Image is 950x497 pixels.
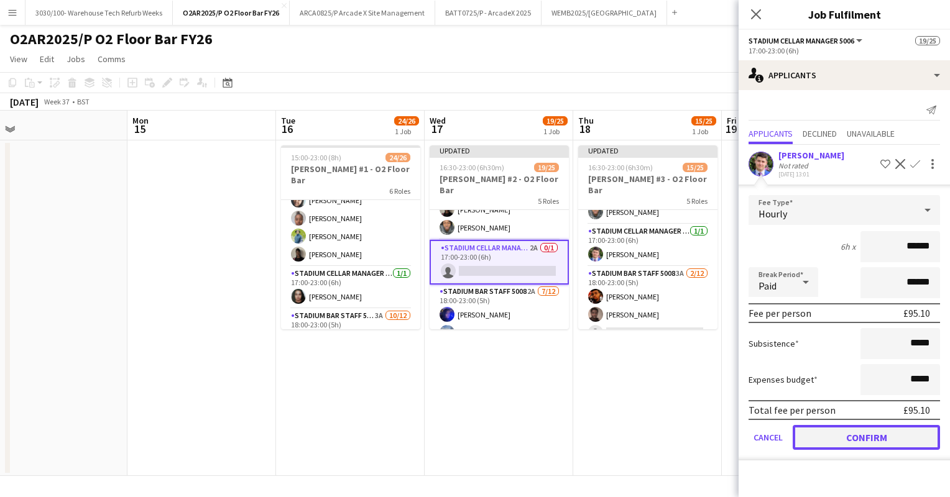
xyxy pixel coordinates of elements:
[725,122,737,136] span: 19
[749,36,864,45] button: Stadium Cellar Manager 5006
[40,53,54,65] span: Edit
[578,145,717,329] app-job-card: Updated16:30-23:00 (6h30m)15/25[PERSON_NAME] #3 - O2 Floor Bar5 Roles[PERSON_NAME][PERSON_NAME][P...
[778,150,844,161] div: [PERSON_NAME]
[778,161,811,170] div: Not rated
[903,404,930,416] div: £95.10
[683,163,708,172] span: 15/25
[62,51,90,67] a: Jobs
[749,374,818,385] label: Expenses budget
[542,1,667,25] button: WEMB2025/[GEOGRAPHIC_DATA]
[543,116,568,125] span: 19/25
[25,1,173,25] button: 3030/100- Warehouse Tech Refurb Weeks
[691,116,716,125] span: 15/25
[793,425,940,450] button: Confirm
[778,170,844,178] div: [DATE] 13:01
[841,241,855,252] div: 6h x
[435,1,542,25] button: BATT0725/P - ArcadeX 2025
[739,6,950,22] h3: Job Fulfilment
[749,129,793,138] span: Applicants
[692,127,716,136] div: 1 Job
[35,51,59,67] a: Edit
[98,53,126,65] span: Comms
[173,1,290,25] button: O2AR2025/P O2 Floor Bar FY26
[588,163,653,172] span: 16:30-23:00 (6h30m)
[749,425,788,450] button: Cancel
[749,46,940,55] div: 17:00-23:00 (6h)
[430,240,569,285] app-card-role: Stadium Cellar Manager 50062A0/117:00-23:00 (6h)
[430,115,446,126] span: Wed
[686,196,708,206] span: 5 Roles
[578,173,717,196] h3: [PERSON_NAME] #3 - O2 Floor Bar
[10,96,39,108] div: [DATE]
[428,122,446,136] span: 17
[739,60,950,90] div: Applicants
[389,186,410,196] span: 6 Roles
[749,307,811,319] div: Fee per person
[385,153,410,162] span: 24/26
[394,116,419,125] span: 24/26
[290,1,435,25] button: ARCA0825/P Arcade X Site Management
[430,173,569,196] h3: [PERSON_NAME] #2 - O2 Floor Bar
[727,115,737,126] span: Fri
[5,51,32,67] a: View
[10,30,213,48] h1: O2AR2025/P O2 Floor Bar FY26
[281,267,420,309] app-card-role: Stadium Cellar Manager 50061/117:00-23:00 (6h)[PERSON_NAME]
[131,122,149,136] span: 15
[281,145,420,329] app-job-card: 15:00-23:00 (8h)24/26[PERSON_NAME] #1 - O2 Floor Bar6 RolesKain O Dea[PERSON_NAME][PERSON_NAME][P...
[279,122,295,136] span: 16
[803,129,837,138] span: Declined
[847,129,895,138] span: Unavailable
[440,163,504,172] span: 16:30-23:00 (6h30m)
[430,145,569,155] div: Updated
[132,115,149,126] span: Mon
[903,307,930,319] div: £95.10
[576,122,594,136] span: 18
[759,280,777,292] span: Paid
[578,145,717,155] div: Updated
[538,196,559,206] span: 5 Roles
[93,51,131,67] a: Comms
[77,97,90,106] div: BST
[749,36,854,45] span: Stadium Cellar Manager 5006
[749,338,799,349] label: Subsistence
[915,36,940,45] span: 19/25
[749,404,836,416] div: Total fee per person
[291,153,341,162] span: 15:00-23:00 (8h)
[281,163,420,186] h3: [PERSON_NAME] #1 - O2 Floor Bar
[67,53,85,65] span: Jobs
[759,207,787,220] span: Hourly
[578,224,717,267] app-card-role: Stadium Cellar Manager 50061/117:00-23:00 (6h)[PERSON_NAME]
[395,127,418,136] div: 1 Job
[543,127,567,136] div: 1 Job
[430,145,569,329] app-job-card: Updated16:30-23:00 (6h30m)19/25[PERSON_NAME] #2 - O2 Floor Bar5 Roles[PERSON_NAME][PERSON_NAME][P...
[10,53,27,65] span: View
[578,115,594,126] span: Thu
[534,163,559,172] span: 19/25
[281,115,295,126] span: Tue
[41,97,72,106] span: Week 37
